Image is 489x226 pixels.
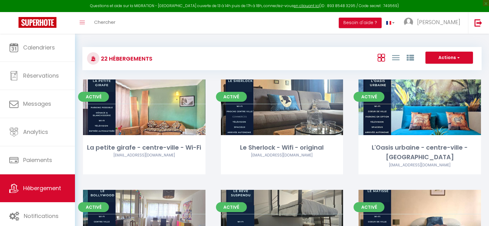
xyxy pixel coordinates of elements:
[23,100,51,108] span: Messages
[399,12,468,34] a: ... [PERSON_NAME]
[78,92,109,102] span: Activé
[474,19,482,27] img: logout
[23,44,55,51] span: Calendriers
[354,92,384,102] span: Activé
[358,143,481,162] div: L'Oasis urbaine - centre-ville - [GEOGRAPHIC_DATA]
[216,92,247,102] span: Activé
[417,18,460,26] span: [PERSON_NAME]
[463,200,489,226] iframe: LiveChat chat widget
[358,162,481,168] div: Airbnb
[23,72,59,79] span: Réservations
[23,184,61,192] span: Hébergement
[126,101,163,113] a: Editer
[425,52,473,64] button: Actions
[378,52,385,62] a: Vue en Box
[392,52,400,62] a: Vue en Liste
[263,101,300,113] a: Editer
[339,18,382,28] button: Besoin d'aide ?
[221,152,343,158] div: Airbnb
[221,143,343,152] div: Le Sherlock - Wifi - original
[89,12,120,34] a: Chercher
[354,202,384,212] span: Activé
[263,211,300,224] a: Editer
[99,52,152,66] h3: 22 Hébergements
[404,18,413,27] img: ...
[83,143,205,152] div: La petite girafe - centre-ville - Wi-Fi
[401,101,438,113] a: Editer
[23,128,48,136] span: Analytics
[24,212,59,220] span: Notifications
[401,211,438,224] a: Editer
[78,202,109,212] span: Activé
[407,52,414,62] a: Vue par Groupe
[19,17,56,28] img: Super Booking
[94,19,115,25] span: Chercher
[23,156,52,164] span: Paiements
[126,211,163,224] a: Editer
[83,152,205,158] div: Airbnb
[294,3,319,8] a: en cliquant ici
[216,202,247,212] span: Activé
